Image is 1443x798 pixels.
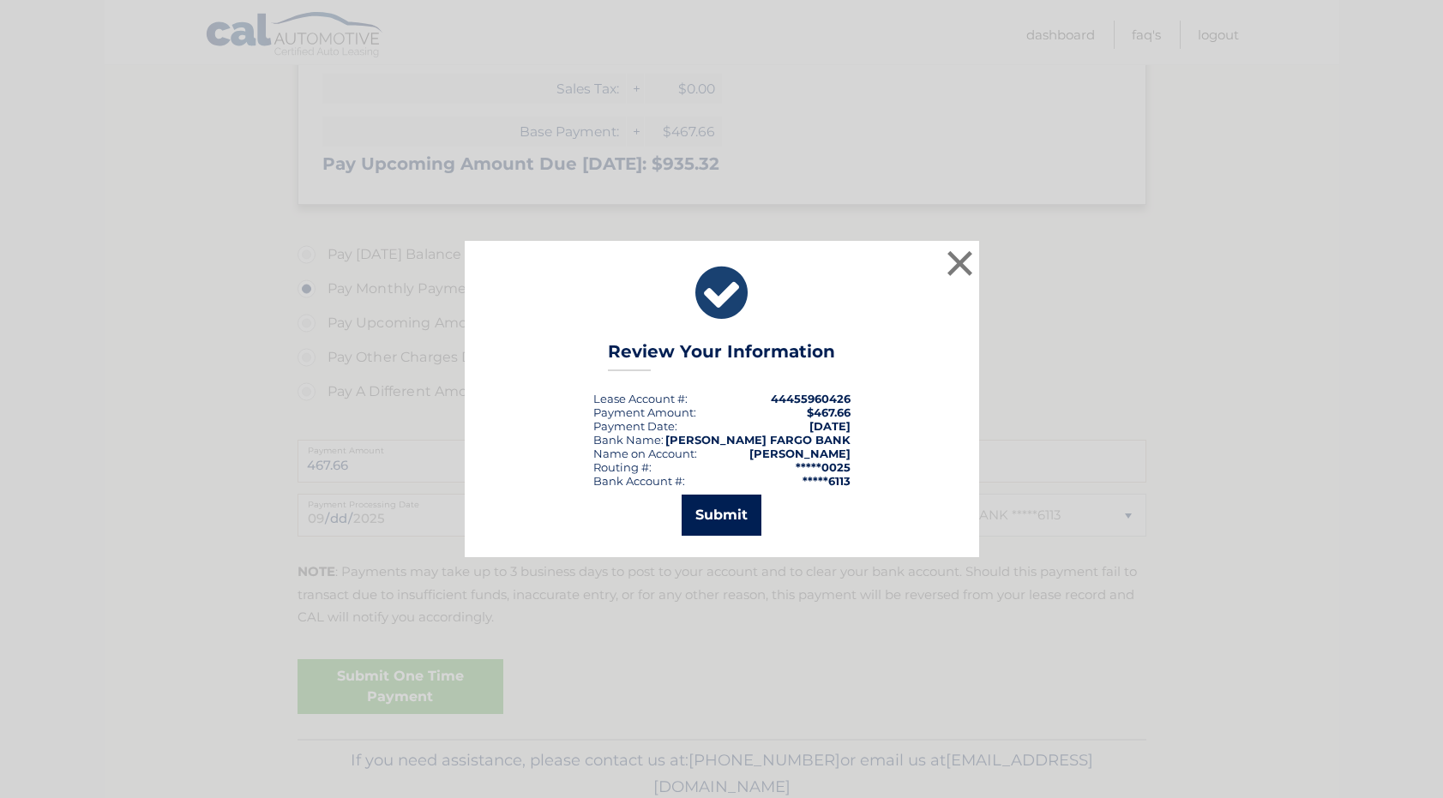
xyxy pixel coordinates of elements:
[593,419,677,433] div: :
[771,392,851,405] strong: 44455960426
[593,460,652,474] div: Routing #:
[593,405,696,419] div: Payment Amount:
[593,433,664,447] div: Bank Name:
[749,447,851,460] strong: [PERSON_NAME]
[593,474,685,488] div: Bank Account #:
[943,246,977,280] button: ×
[593,419,675,433] span: Payment Date
[682,495,761,536] button: Submit
[807,405,851,419] span: $467.66
[593,447,697,460] div: Name on Account:
[593,392,688,405] div: Lease Account #:
[809,419,851,433] span: [DATE]
[665,433,851,447] strong: [PERSON_NAME] FARGO BANK
[608,341,835,371] h3: Review Your Information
